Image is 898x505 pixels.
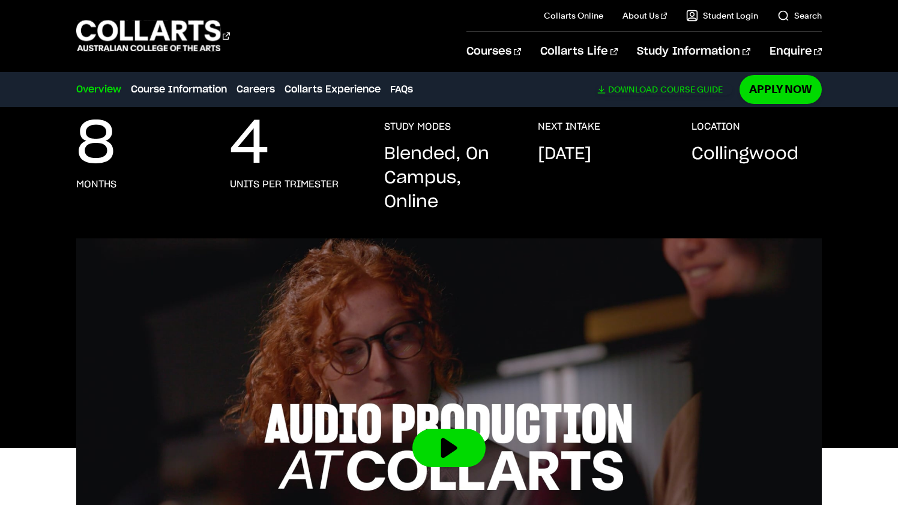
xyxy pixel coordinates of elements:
h3: months [76,178,116,190]
a: DownloadCourse Guide [597,84,732,95]
p: [DATE] [538,142,591,166]
h3: units per trimester [230,178,339,190]
h3: NEXT INTAKE [538,121,600,133]
a: Collarts Life [540,32,618,71]
span: Download [608,84,658,95]
p: 8 [76,121,115,169]
h3: LOCATION [692,121,740,133]
a: Careers [237,82,275,97]
a: Course Information [131,82,227,97]
a: FAQs [390,82,413,97]
a: Overview [76,82,121,97]
p: 4 [230,121,269,169]
a: Enquire [770,32,822,71]
a: Study Information [637,32,750,71]
a: Search [777,10,822,22]
h3: STUDY MODES [384,121,451,133]
a: Courses [466,32,521,71]
p: Collingwood [692,142,798,166]
div: Go to homepage [76,19,230,53]
a: Apply Now [740,75,822,103]
a: Collarts Experience [285,82,381,97]
a: Collarts Online [544,10,603,22]
a: About Us [622,10,667,22]
a: Student Login [686,10,758,22]
p: Blended, On Campus, Online [384,142,514,214]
